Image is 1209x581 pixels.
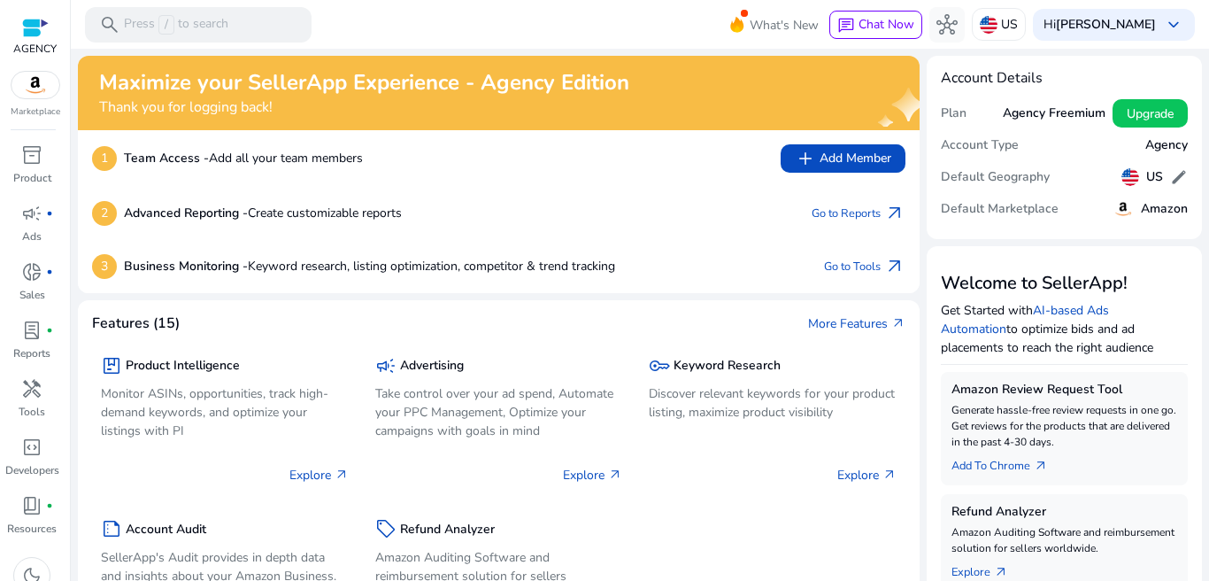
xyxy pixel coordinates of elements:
a: Add To Chrome [951,450,1062,475]
a: Go to Reportsarrow_outward [812,201,905,226]
p: Tools [19,404,45,420]
p: Explore [837,466,897,484]
span: fiber_manual_record [46,268,53,275]
span: arrow_outward [884,203,905,224]
h3: Welcome to SellerApp! [941,273,1189,294]
b: Team Access - [124,150,209,167]
b: [PERSON_NAME] [1056,16,1156,33]
h5: Agency Freemium [1003,106,1105,121]
p: Create customizable reports [124,204,402,222]
p: Reports [13,345,50,361]
p: Ads [22,229,42,244]
b: Advanced Reporting - [124,205,248,221]
p: Developers [5,462,59,478]
p: Product [13,170,51,186]
span: arrow_outward [882,468,897,482]
p: 1 [92,146,117,171]
span: book_4 [21,495,42,516]
span: handyman [21,378,42,399]
span: chat [837,17,855,35]
span: summarize [101,518,122,539]
span: lab_profile [21,320,42,341]
p: Resources [7,521,57,537]
span: search [99,14,120,35]
p: Keyword research, listing optimization, competitor & trend tracking [124,257,615,275]
span: Add Member [795,148,891,169]
span: package [101,355,122,376]
span: inventory_2 [21,144,42,166]
span: campaign [375,355,397,376]
h5: Product Intelligence [126,359,240,374]
span: Chat Now [859,16,914,33]
h5: US [1146,170,1163,185]
h5: Refund Analyzer [951,505,1178,520]
button: addAdd Member [781,144,905,173]
span: fiber_manual_record [46,327,53,334]
img: amazon.svg [1113,198,1134,220]
p: Press to search [124,15,228,35]
p: Discover relevant keywords for your product listing, maximize product visibility [649,384,897,422]
span: fiber_manual_record [46,502,53,509]
span: keyboard_arrow_down [1163,14,1184,35]
button: hub [929,7,965,43]
p: Generate hassle-free review requests in one go. Get reviews for the products that are delivered i... [951,402,1178,450]
span: key [649,355,670,376]
h4: Thank you for logging back! [99,99,629,116]
h5: Account Type [941,138,1019,153]
a: Explorearrow_outward [951,556,1022,581]
span: What's New [750,10,819,41]
h5: Agency [1145,138,1188,153]
span: arrow_outward [891,316,905,330]
h5: Account Audit [126,523,206,538]
h5: Keyword Research [674,359,781,374]
h5: Default Marketplace [941,202,1059,217]
h5: Amazon [1141,202,1188,217]
img: us.svg [1121,168,1139,186]
a: Go to Toolsarrow_outward [824,254,905,279]
img: amazon.svg [12,72,59,98]
span: fiber_manual_record [46,210,53,217]
span: Upgrade [1127,105,1174,123]
span: arrow_outward [335,468,349,482]
p: Amazon Auditing Software and reimbursement solution for sellers worldwide. [951,524,1178,556]
span: code_blocks [21,437,42,458]
p: 3 [92,254,117,279]
button: Upgrade [1113,99,1188,128]
span: arrow_outward [994,565,1008,579]
h5: Amazon Review Request Tool [951,383,1178,398]
span: campaign [21,203,42,224]
span: / [158,15,174,35]
p: Marketplace [11,105,60,119]
p: Sales [19,287,45,303]
h5: Default Geography [941,170,1050,185]
span: edit [1170,168,1188,186]
p: 2 [92,201,117,226]
button: chatChat Now [829,11,922,39]
p: Explore [563,466,622,484]
p: Monitor ASINs, opportunities, track high-demand keywords, and optimize your listings with PI [101,384,349,440]
h4: Features (15) [92,315,180,332]
p: US [1001,9,1018,40]
p: Get Started with to optimize bids and ad placements to reach the right audience [941,301,1189,357]
img: us.svg [980,16,997,34]
p: Take control over your ad spend, Automate your PPC Management, Optimize your campaigns with goals... [375,384,623,440]
span: arrow_outward [884,256,905,277]
h4: Account Details [941,70,1189,87]
span: sell [375,518,397,539]
span: donut_small [21,261,42,283]
p: Add all your team members [124,149,363,167]
h5: Advertising [400,359,464,374]
h5: Refund Analyzer [400,523,495,538]
p: AGENCY [13,41,57,57]
h5: Plan [941,106,966,121]
span: hub [936,14,958,35]
a: AI-based Ads Automation [941,302,1109,337]
span: arrow_outward [608,468,622,482]
b: Business Monitoring - [124,258,248,275]
span: arrow_outward [1034,459,1048,473]
p: Hi [1043,19,1156,31]
span: add [795,148,816,169]
p: Explore [289,466,349,484]
h2: Maximize your SellerApp Experience - Agency Edition [99,70,629,96]
a: More Featuresarrow_outward [808,314,905,333]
